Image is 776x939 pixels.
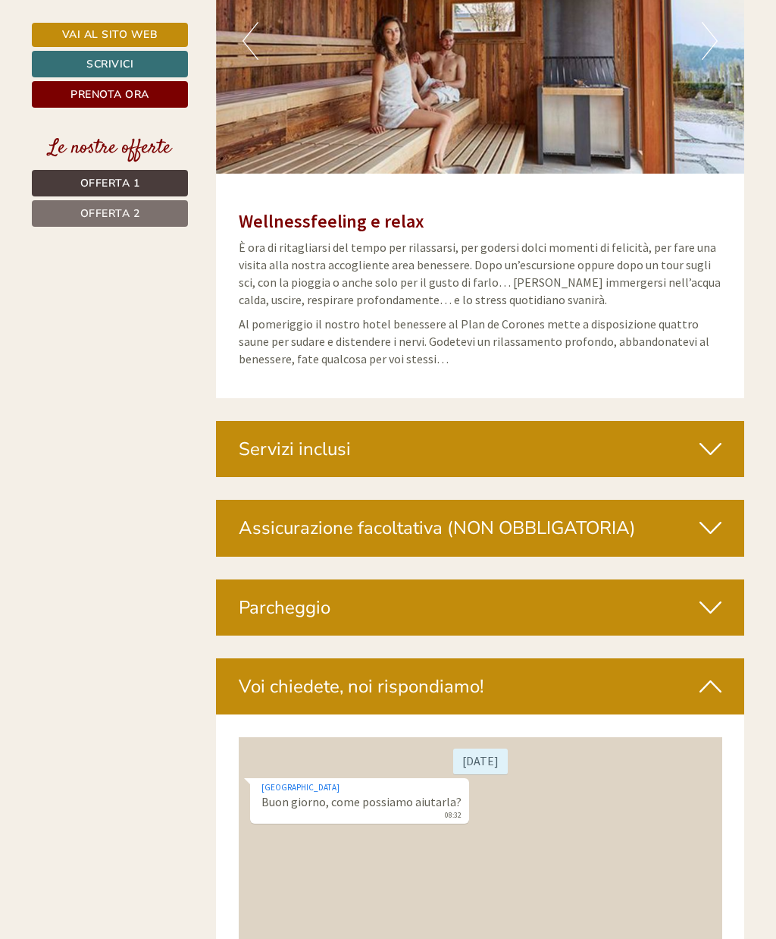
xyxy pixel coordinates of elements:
[216,500,745,556] div: Assicurazione facoltativa (NON OBBLIGATORIA)
[80,176,140,190] span: Offerta 1
[239,239,722,308] p: È ora di ritagliarsi del tempo per rilassarsi, per godersi dolci momenti di felicità, per fare un...
[216,658,745,714] div: Voi chiedete, noi rispondiamo!
[11,41,230,87] div: Buon giorno, come possiamo aiutarla?
[23,44,223,56] div: [GEOGRAPHIC_DATA]
[239,316,722,368] p: Al pomeriggio il nostro hotel benessere al Plan de Corones mette a disposizione quattro saune per...
[80,206,140,221] span: Offerta 2
[239,209,424,233] strong: Wellnessfeeling e relax
[32,23,188,47] a: Vai al sito web
[214,11,269,37] div: [DATE]
[216,579,745,636] div: Parcheggio
[32,134,188,162] div: Le nostre offerte
[216,421,745,477] div: Servizi inclusi
[32,51,188,77] a: Scrivici
[32,81,188,108] a: Prenota ora
[702,22,718,60] button: Next
[406,400,484,426] button: Invia
[242,22,258,60] button: Previous
[23,74,223,84] small: 08:32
